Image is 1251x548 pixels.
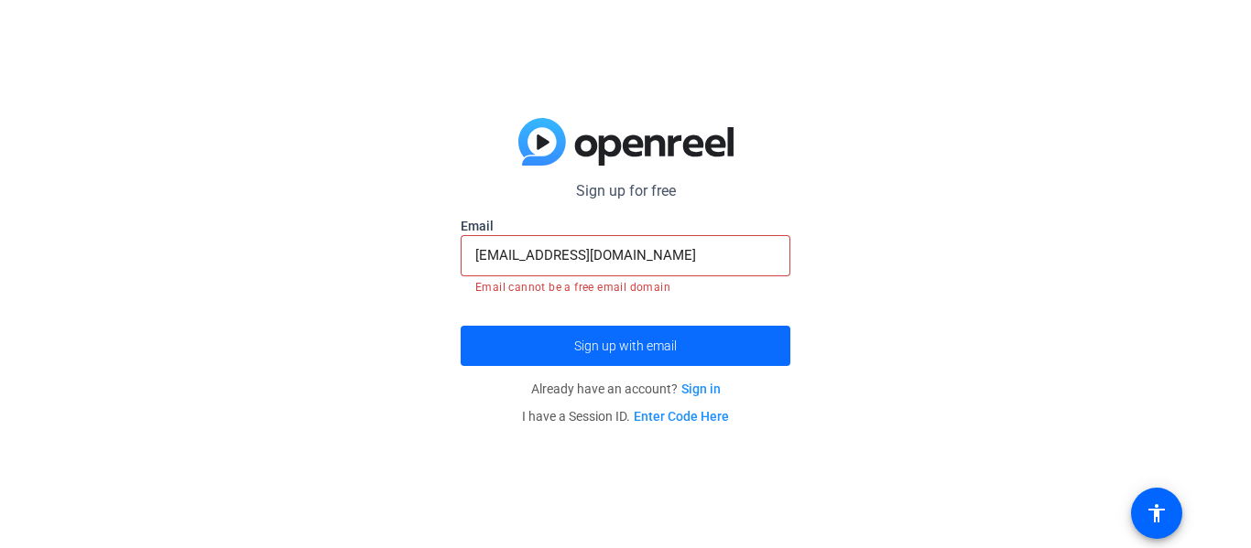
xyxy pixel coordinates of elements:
a: Enter Code Here [634,409,729,424]
span: Already have an account? [531,381,721,396]
a: Sign in [681,381,721,396]
label: Email [461,217,790,235]
p: Sign up for free [461,180,790,202]
input: Enter Email Address [475,244,776,266]
span: I have a Session ID. [522,409,729,424]
mat-error: Email cannot be a free email domain [475,276,776,296]
img: blue-gradient.svg [518,118,734,166]
mat-icon: accessibility [1146,502,1168,524]
button: Sign up with email [461,326,790,366]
